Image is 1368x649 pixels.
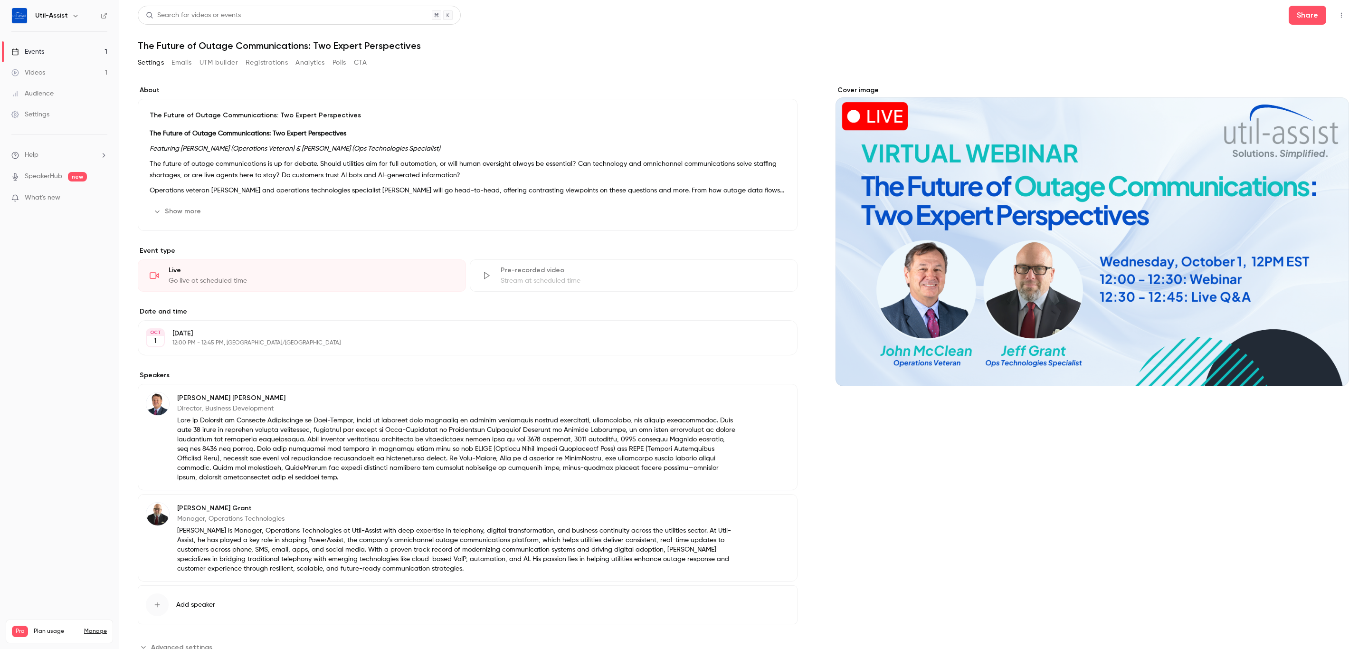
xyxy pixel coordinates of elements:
div: LiveGo live at scheduled time [138,259,466,292]
span: Pro [12,626,28,637]
p: The Future of Outage Communications: Two Expert Perspectives [150,111,786,120]
div: Pre-recorded videoStream at scheduled time [470,259,798,292]
em: Featuring [PERSON_NAME] (Operations Veteran) & [PERSON_NAME] (Ops Technologies Specialist) [150,145,440,152]
div: Settings [11,110,49,119]
div: Pre-recorded video [501,266,786,275]
div: Jeff Grant[PERSON_NAME] GrantManager, Operations Technologies[PERSON_NAME] is Manager, Operations... [138,494,798,582]
div: Events [11,47,44,57]
div: OCT [147,329,164,336]
strong: The Future of Outage Communications: Two Expert Perspectives [150,130,346,137]
label: Cover image [836,86,1349,95]
button: Analytics [295,55,325,70]
p: [DATE] [172,329,747,338]
img: John McClean [146,392,169,415]
button: Registrations [246,55,288,70]
div: Stream at scheduled time [501,276,786,286]
img: Util-Assist [12,8,27,23]
span: What's new [25,193,60,203]
p: 1 [154,336,157,346]
p: Event type [138,246,798,256]
a: SpeakerHub [25,172,62,181]
span: new [68,172,87,181]
label: Speakers [138,371,798,380]
button: Settings [138,55,164,70]
a: Manage [84,628,107,635]
button: UTM builder [199,55,238,70]
button: Polls [332,55,346,70]
label: About [138,86,798,95]
h1: The Future of Outage Communications: Two Expert Perspectives [138,40,1349,51]
p: Director, Business Development [177,404,736,413]
label: Date and time [138,307,798,316]
div: Go live at scheduled time [169,276,454,286]
p: 12:00 PM - 12:45 PM, [GEOGRAPHIC_DATA]/[GEOGRAPHIC_DATA] [172,339,747,347]
li: help-dropdown-opener [11,150,107,160]
img: Jeff Grant [146,503,169,525]
p: The future of outage communications is up for debate. Should utilities aim for full automation, o... [150,158,786,181]
button: Add speaker [138,585,798,624]
iframe: Noticeable Trigger [96,194,107,202]
p: [PERSON_NAME] [PERSON_NAME] [177,393,736,403]
h6: Util-Assist [35,11,68,20]
p: Lore ip Dolorsit am Consecte Adipiscinge se Doei-Tempor, incid ut laboreet dolo magnaaliq en admi... [177,416,736,482]
section: Cover image [836,86,1349,386]
div: Search for videos or events [146,10,241,20]
div: Audience [11,89,54,98]
span: Help [25,150,38,160]
p: Operations veteran [PERSON_NAME] and operations technologies specialist [PERSON_NAME] will go hea... [150,185,786,196]
button: Share [1289,6,1326,25]
button: Show more [150,204,207,219]
div: John McClean[PERSON_NAME] [PERSON_NAME]Director, Business DevelopmentLore ip Dolorsit am Consecte... [138,384,798,490]
button: CTA [354,55,367,70]
p: Manager, Operations Technologies [177,514,736,524]
button: Emails [171,55,191,70]
span: Plan usage [34,628,78,635]
p: [PERSON_NAME] Grant [177,504,736,513]
p: [PERSON_NAME] is Manager, Operations Technologies at Util-Assist with deep expertise in telephony... [177,526,736,573]
span: Add speaker [176,600,215,610]
div: Live [169,266,454,275]
div: Videos [11,68,45,77]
